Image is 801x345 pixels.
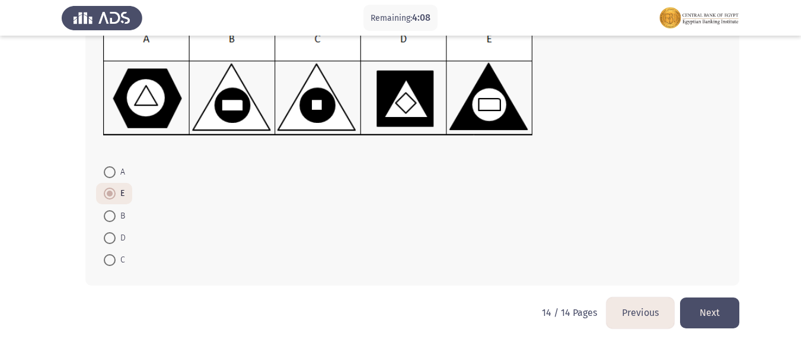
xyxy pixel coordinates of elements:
button: load previous page [607,297,674,328]
span: 4:08 [412,12,430,23]
span: B [116,209,125,223]
img: Assessment logo of FOCUS Assessment 3 Modules EN [659,1,739,34]
span: D [116,231,126,245]
span: C [116,253,125,267]
span: A [116,165,125,179]
span: E [116,186,125,201]
img: UkFYMDA5MUIucG5nMTYyMjAzMzI0NzA2Ng==.png [103,15,533,136]
p: Remaining: [371,11,430,26]
img: Assess Talent Management logo [62,1,142,34]
p: 14 / 14 Pages [542,307,597,318]
button: load next page [680,297,739,328]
